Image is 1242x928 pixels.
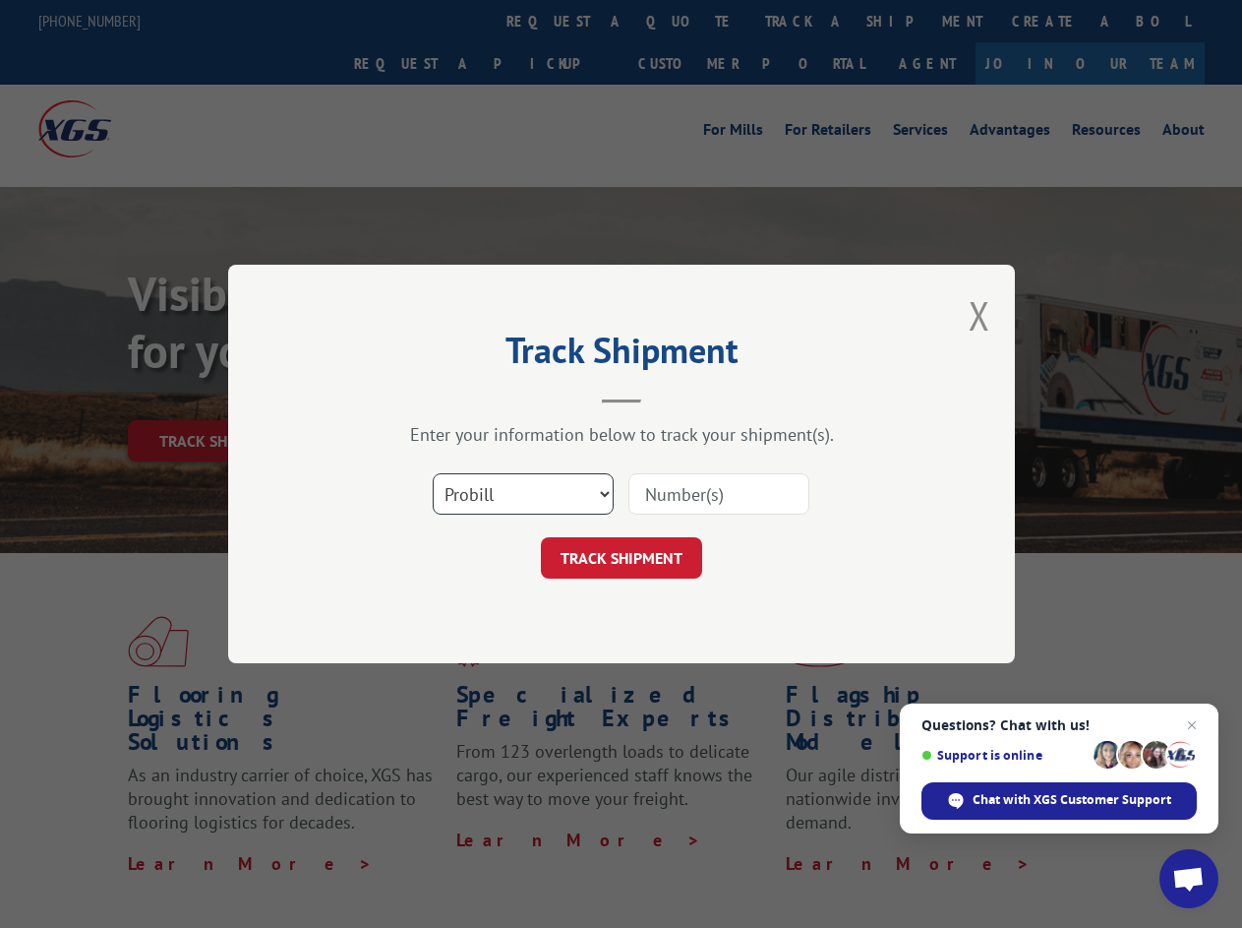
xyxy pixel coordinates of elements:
[969,289,990,341] button: Close modal
[326,423,917,446] div: Enter your information below to track your shipment(s).
[921,717,1197,733] span: Questions? Chat with us!
[1159,849,1218,908] a: Open chat
[628,473,809,515] input: Number(s)
[921,782,1197,820] span: Chat with XGS Customer Support
[921,748,1087,763] span: Support is online
[973,791,1171,809] span: Chat with XGS Customer Support
[541,537,702,579] button: TRACK SHIPMENT
[326,337,917,374] h2: Track Shipment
